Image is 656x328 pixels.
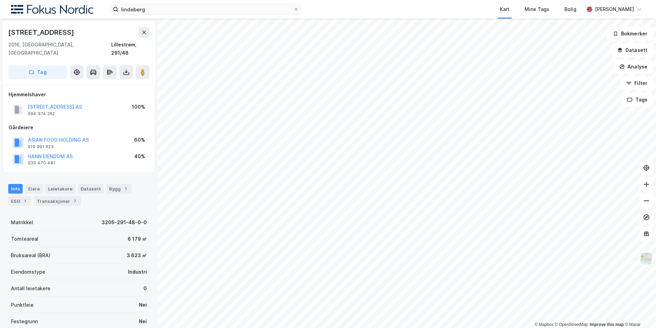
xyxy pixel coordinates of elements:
div: ESG [8,196,31,206]
div: Gårdeiere [9,123,149,132]
div: Eiere [25,184,43,194]
div: 2016, [GEOGRAPHIC_DATA], [GEOGRAPHIC_DATA] [8,41,111,57]
div: 60% [134,136,145,144]
div: Datasett [78,184,104,194]
img: fokus-nordic-logo.8a93422641609758e4ac.png [11,5,93,14]
div: Eiendomstype [11,268,45,276]
button: Datasett [611,43,653,57]
div: 100% [132,103,145,111]
button: Tag [8,65,67,79]
div: 0 [143,284,147,293]
iframe: Chat Widget [622,295,656,328]
div: Kontrollprogram for chat [622,295,656,328]
button: Analyse [613,60,653,74]
div: 1 [122,185,129,192]
div: 3 623 ㎡ [127,251,147,260]
div: 1 [22,198,28,205]
div: Nei [139,317,147,326]
div: Festegrunn [11,317,38,326]
div: Info [8,184,23,194]
div: Nei [139,301,147,309]
div: 994 974 262 [28,111,55,117]
div: 919 991 623 [28,144,54,150]
img: Z [640,252,653,265]
div: Hjemmelshaver [9,90,149,99]
div: Bygg [106,184,132,194]
div: Transaksjoner [34,196,81,206]
div: Lillestrøm, 291/48 [111,41,150,57]
div: 40% [134,152,145,161]
a: Improve this map [590,322,624,327]
div: Bolig [564,5,576,13]
button: Bokmerker [607,27,653,41]
div: Bruksareal (BRA) [11,251,50,260]
div: Kart [500,5,509,13]
button: Tags [621,93,653,107]
div: Leietakere [45,184,75,194]
a: OpenStreetMap [555,322,588,327]
div: Punktleie [11,301,34,309]
div: [STREET_ADDRESS] [8,27,75,38]
div: Mine Tags [525,5,549,13]
a: Mapbox [535,322,553,327]
div: Tomteareal [11,235,38,243]
button: Filter [620,76,653,90]
div: Matrikkel [11,218,33,227]
div: 930 470 481 [28,160,55,166]
div: [PERSON_NAME] [595,5,634,13]
input: Søk på adresse, matrikkel, gårdeiere, leietakere eller personer [118,4,293,14]
div: 6 179 ㎡ [128,235,147,243]
div: Industri [128,268,147,276]
div: 7 [71,198,78,205]
div: Antall leietakere [11,284,50,293]
div: 3205-291-48-0-0 [102,218,147,227]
